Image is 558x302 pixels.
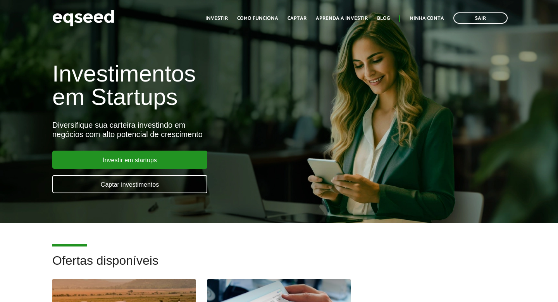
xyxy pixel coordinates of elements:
h2: Ofertas disponíveis [52,254,506,279]
a: Captar investimentos [52,175,207,193]
a: Captar [288,16,307,21]
img: EqSeed [52,8,114,28]
a: Como funciona [237,16,278,21]
a: Sair [453,12,508,24]
a: Minha conta [410,16,444,21]
a: Investir em startups [52,151,207,169]
div: Diversifique sua carteira investindo em negócios com alto potencial de crescimento [52,120,320,139]
a: Aprenda a investir [316,16,368,21]
h1: Investimentos em Startups [52,62,320,109]
a: Blog [377,16,390,21]
a: Investir [205,16,228,21]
